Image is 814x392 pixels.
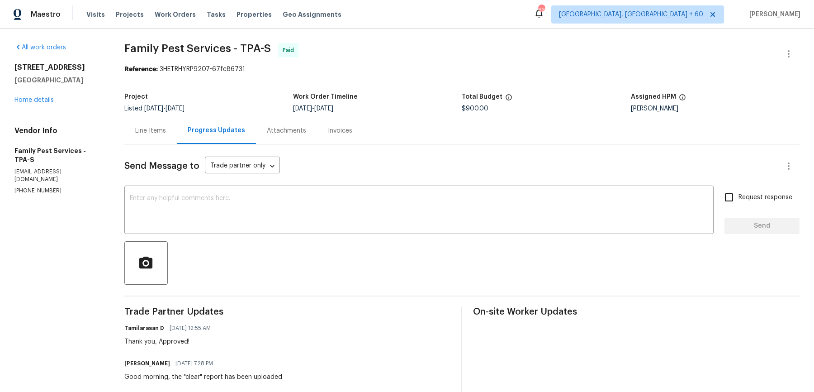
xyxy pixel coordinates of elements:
a: All work orders [14,44,66,51]
span: - [293,105,333,112]
span: Visits [86,10,105,19]
span: - [144,105,185,112]
h5: [GEOGRAPHIC_DATA] [14,76,103,85]
p: [EMAIL_ADDRESS][DOMAIN_NAME] [14,168,103,183]
h5: Family Pest Services - TPA-S [14,146,103,164]
div: Thank you, Approved! [124,337,216,346]
span: Tasks [207,11,226,18]
span: Request response [738,193,792,202]
span: Paid [283,46,298,55]
span: Trade Partner Updates [124,307,451,316]
span: [DATE] [314,105,333,112]
span: The total cost of line items that have been proposed by Opendoor. This sum includes line items th... [505,94,512,105]
span: $900.00 [462,105,488,112]
div: Progress Updates [188,126,245,135]
h6: Tamilarasan D [124,324,164,333]
h2: [STREET_ADDRESS] [14,63,103,72]
span: Work Orders [155,10,196,19]
p: [PHONE_NUMBER] [14,187,103,195]
div: Line Items [135,126,166,135]
div: Invoices [328,126,352,135]
span: [DATE] 7:28 PM [175,359,213,368]
b: Reference: [124,66,158,72]
h5: Project [124,94,148,100]
span: Geo Assignments [283,10,341,19]
div: 638 [538,5,544,14]
span: [GEOGRAPHIC_DATA], [GEOGRAPHIC_DATA] + 60 [559,10,703,19]
span: Send Message to [124,162,199,171]
h5: Total Budget [462,94,502,100]
span: [DATE] [144,105,163,112]
div: Attachments [267,126,306,135]
span: On-site Worker Updates [473,307,800,316]
div: 3HETRHYRP9207-67fe86731 [124,65,800,74]
h5: Work Order Timeline [293,94,358,100]
span: [DATE] [293,105,312,112]
h6: [PERSON_NAME] [124,359,170,368]
h5: Assigned HPM [631,94,676,100]
span: The hpm assigned to this work order. [679,94,686,105]
span: Projects [116,10,144,19]
span: Family Pest Services - TPA-S [124,43,271,54]
h4: Vendor Info [14,126,103,135]
div: [PERSON_NAME] [631,105,800,112]
span: Listed [124,105,185,112]
a: Home details [14,97,54,103]
span: [DATE] 12:55 AM [170,324,211,333]
span: Properties [237,10,272,19]
span: [PERSON_NAME] [746,10,800,19]
div: Good morning, the "clear" report has been uploaded [124,373,282,382]
span: [DATE] [166,105,185,112]
span: Maestro [31,10,61,19]
div: Trade partner only [205,159,280,174]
